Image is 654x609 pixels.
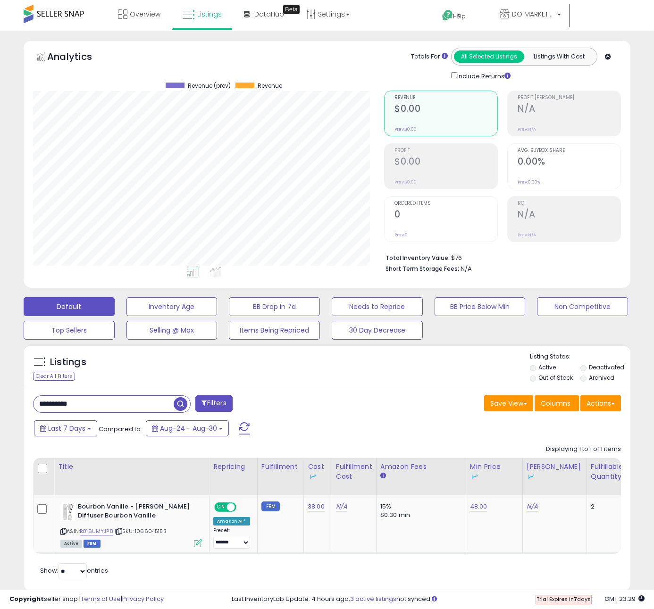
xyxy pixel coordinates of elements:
h2: $0.00 [394,103,497,116]
small: Prev: 0.00% [518,179,540,185]
span: Last 7 Days [48,424,85,433]
span: Revenue [394,95,497,100]
b: Total Inventory Value: [386,254,450,262]
button: BB Drop in 7d [229,297,320,316]
small: Amazon Fees. [380,472,386,480]
button: Default [24,297,115,316]
span: Ordered Items [394,201,497,206]
span: Aug-24 - Aug-30 [160,424,217,433]
div: Repricing [213,462,253,472]
small: FBM [261,501,280,511]
span: Compared to: [99,425,142,434]
h2: 0.00% [518,156,620,169]
h5: Analytics [47,50,110,66]
a: B016UMYJP8 [80,527,113,535]
a: Privacy Policy [122,594,164,603]
div: seller snap | | [9,595,164,604]
button: Top Sellers [24,321,115,340]
b: Short Term Storage Fees: [386,265,459,273]
h2: 0 [394,209,497,222]
span: All listings currently available for purchase on Amazon [60,540,82,548]
span: Listings [197,9,222,19]
div: Fulfillment [261,462,300,472]
h2: N/A [518,209,620,222]
button: Selling @ Max [126,321,218,340]
a: Help [435,2,485,31]
button: Columns [535,395,579,411]
span: Columns [541,399,570,408]
span: Revenue (prev) [188,83,231,89]
div: Tooltip anchor [283,5,300,14]
span: Profit [394,148,497,153]
strong: Copyright [9,594,44,603]
label: Deactivated [589,363,624,371]
div: [PERSON_NAME] [527,462,583,482]
img: InventoryLab Logo [308,472,317,482]
span: | SKU: 1066045153 [115,527,167,535]
span: N/A [461,264,472,273]
button: Save View [484,395,533,411]
a: N/A [336,502,347,511]
span: FBM [84,540,101,548]
label: Archived [589,374,614,382]
button: Inventory Age [126,297,218,316]
h2: N/A [518,103,620,116]
i: Get Help [442,9,453,21]
small: Prev: N/A [518,126,536,132]
h5: Listings [50,356,86,369]
img: InventoryLab Logo [527,472,536,482]
span: DO MARKETPLACE LLC [512,9,554,19]
div: Some or all of the values in this column are provided from Inventory Lab. [470,472,519,482]
span: 2025-09-7 23:29 GMT [604,594,645,603]
div: 15% [380,502,459,511]
a: N/A [527,502,538,511]
span: Revenue [258,83,282,89]
h2: $0.00 [394,156,497,169]
span: ON [215,503,227,511]
a: Terms of Use [81,594,121,603]
img: 41x-y+5BY+L._SL40_.jpg [60,502,75,521]
div: Amazon Fees [380,462,462,472]
span: Trial Expires in days [537,595,591,603]
button: Items Being Repriced [229,321,320,340]
a: 3 active listings [350,594,396,603]
span: OFF [235,503,250,511]
div: Cost [308,462,328,482]
button: Filters [195,395,232,412]
button: 30 Day Decrease [332,321,423,340]
img: InventoryLab Logo [470,472,479,482]
span: Help [453,12,466,20]
li: $76 [386,251,614,263]
button: Actions [580,395,621,411]
button: All Selected Listings [454,50,524,63]
small: Prev: 0 [394,232,408,238]
div: $0.30 min [380,511,459,519]
div: Title [58,462,205,472]
a: 48.00 [470,502,487,511]
button: Listings With Cost [524,50,594,63]
small: Prev: N/A [518,232,536,238]
button: Needs to Reprice [332,297,423,316]
button: BB Price Below Min [435,297,526,316]
span: Avg. Buybox Share [518,148,620,153]
b: 7 [574,595,577,603]
small: Prev: $0.00 [394,179,417,185]
div: Last InventoryLab Update: 4 hours ago, not synced. [232,595,645,604]
div: Include Returns [444,70,522,81]
div: Clear All Filters [33,372,75,381]
div: Fulfillment Cost [336,462,372,482]
div: Preset: [213,527,250,549]
div: ASIN: [60,502,202,546]
div: Fulfillable Quantity [591,462,623,482]
button: Non Competitive [537,297,628,316]
div: Amazon AI * [213,517,250,526]
span: DataHub [254,9,284,19]
span: Overview [130,9,160,19]
div: Min Price [470,462,519,482]
p: Listing States: [530,352,631,361]
div: 2 [591,502,620,511]
button: Aug-24 - Aug-30 [146,420,229,436]
div: Displaying 1 to 1 of 1 items [546,445,621,454]
span: ROI [518,201,620,206]
label: Out of Stock [538,374,573,382]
